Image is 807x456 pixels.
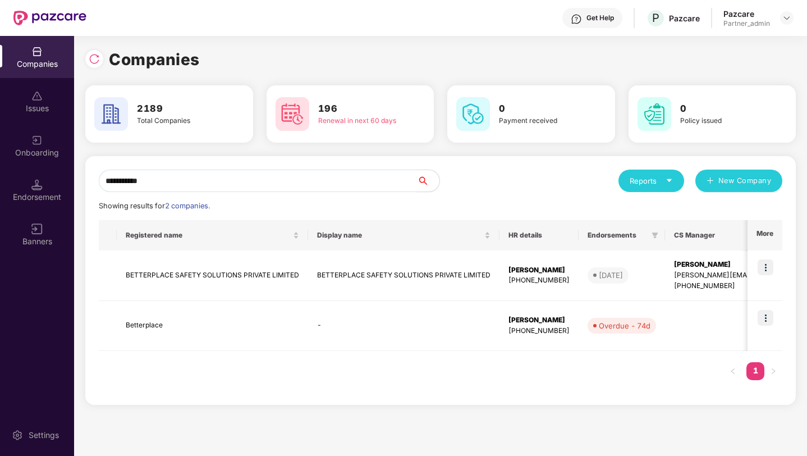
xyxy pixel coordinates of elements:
[25,430,62,441] div: Settings
[126,231,291,240] span: Registered name
[638,97,671,131] img: svg+xml;base64,PHN2ZyB4bWxucz0iaHR0cDovL3d3dy53My5vcmcvMjAwMC9zdmciIHdpZHRoPSI2MCIgaGVpZ2h0PSI2MC...
[13,11,86,25] img: New Pazcare Logo
[723,19,770,28] div: Partner_admin
[730,368,736,375] span: left
[724,362,742,380] li: Previous Page
[508,326,570,336] div: [PHONE_NUMBER]
[630,175,673,186] div: Reports
[499,116,583,126] div: Payment received
[669,13,700,24] div: Pazcare
[764,362,782,380] li: Next Page
[652,232,658,239] span: filter
[782,13,791,22] img: svg+xml;base64,PHN2ZyBpZD0iRHJvcGRvd24tMzJ4MzIiIHhtbG5zPSJodHRwOi8vd3d3LnczLm9yZy8yMDAwL3N2ZyIgd2...
[758,259,773,275] img: icon
[586,13,614,22] div: Get Help
[649,229,661,242] span: filter
[652,11,659,25] span: P
[94,97,128,131] img: svg+xml;base64,PHN2ZyB4bWxucz0iaHR0cDovL3d3dy53My5vcmcvMjAwMC9zdmciIHdpZHRoPSI2MCIgaGVpZ2h0PSI2MC...
[308,250,499,301] td: BETTERPLACE SAFETY SOLUTIONS PRIVATE LIMITED
[746,362,764,379] a: 1
[508,265,570,276] div: [PERSON_NAME]
[680,116,764,126] div: Policy issued
[724,362,742,380] button: left
[318,116,402,126] div: Renewal in next 60 days
[31,224,43,235] img: svg+xml;base64,PHN2ZyB3aWR0aD0iMTYiIGhlaWdodD0iMTYiIHZpZXdCb3g9IjAgMCAxNiAxNiIgZmlsbD0ibm9uZSIgeG...
[723,8,770,19] div: Pazcare
[276,97,309,131] img: svg+xml;base64,PHN2ZyB4bWxucz0iaHR0cDovL3d3dy53My5vcmcvMjAwMC9zdmciIHdpZHRoPSI2MCIgaGVpZ2h0PSI2MC...
[137,116,221,126] div: Total Companies
[666,177,673,184] span: caret-down
[416,170,440,192] button: search
[117,220,308,250] th: Registered name
[117,301,308,352] td: Betterplace
[109,47,200,72] h1: Companies
[165,202,210,210] span: 2 companies.
[748,220,782,250] th: More
[508,315,570,326] div: [PERSON_NAME]
[718,175,772,186] span: New Company
[758,310,773,326] img: icon
[416,176,439,185] span: search
[588,231,647,240] span: Endorsements
[31,179,43,190] img: svg+xml;base64,PHN2ZyB3aWR0aD0iMTQuNSIgaGVpZ2h0PSIxNC41IiB2aWV3Qm94PSIwIDAgMTYgMTYiIGZpbGw9Im5vbm...
[31,46,43,57] img: svg+xml;base64,PHN2ZyBpZD0iQ29tcGFuaWVzIiB4bWxucz0iaHR0cDovL3d3dy53My5vcmcvMjAwMC9zdmciIHdpZHRoPS...
[695,170,782,192] button: plusNew Company
[317,231,482,240] span: Display name
[764,362,782,380] button: right
[571,13,582,25] img: svg+xml;base64,PHN2ZyBpZD0iSGVscC0zMngzMiIgeG1sbnM9Imh0dHA6Ly93d3cudzMub3JnLzIwMDAvc3ZnIiB3aWR0aD...
[499,220,579,250] th: HR details
[117,250,308,301] td: BETTERPLACE SAFETY SOLUTIONS PRIVATE LIMITED
[99,202,210,210] span: Showing results for
[499,102,583,116] h3: 0
[707,177,714,186] span: plus
[31,135,43,146] img: svg+xml;base64,PHN2ZyB3aWR0aD0iMjAiIGhlaWdodD0iMjAiIHZpZXdCb3g9IjAgMCAyMCAyMCIgZmlsbD0ibm9uZSIgeG...
[308,301,499,352] td: -
[599,320,650,331] div: Overdue - 74d
[137,102,221,116] h3: 2189
[318,102,402,116] h3: 196
[12,430,23,441] img: svg+xml;base64,PHN2ZyBpZD0iU2V0dGluZy0yMHgyMCIgeG1sbnM9Imh0dHA6Ly93d3cudzMub3JnLzIwMDAvc3ZnIiB3aW...
[31,90,43,102] img: svg+xml;base64,PHN2ZyBpZD0iSXNzdWVzX2Rpc2FibGVkIiB4bWxucz0iaHR0cDovL3d3dy53My5vcmcvMjAwMC9zdmciIH...
[680,102,764,116] h3: 0
[508,275,570,286] div: [PHONE_NUMBER]
[770,368,777,375] span: right
[89,53,100,65] img: svg+xml;base64,PHN2ZyBpZD0iUmVsb2FkLTMyeDMyIiB4bWxucz0iaHR0cDovL3d3dy53My5vcmcvMjAwMC9zdmciIHdpZH...
[746,362,764,380] li: 1
[599,270,623,281] div: [DATE]
[308,220,499,250] th: Display name
[456,97,490,131] img: svg+xml;base64,PHN2ZyB4bWxucz0iaHR0cDovL3d3dy53My5vcmcvMjAwMC9zdmciIHdpZHRoPSI2MCIgaGVpZ2h0PSI2MC...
